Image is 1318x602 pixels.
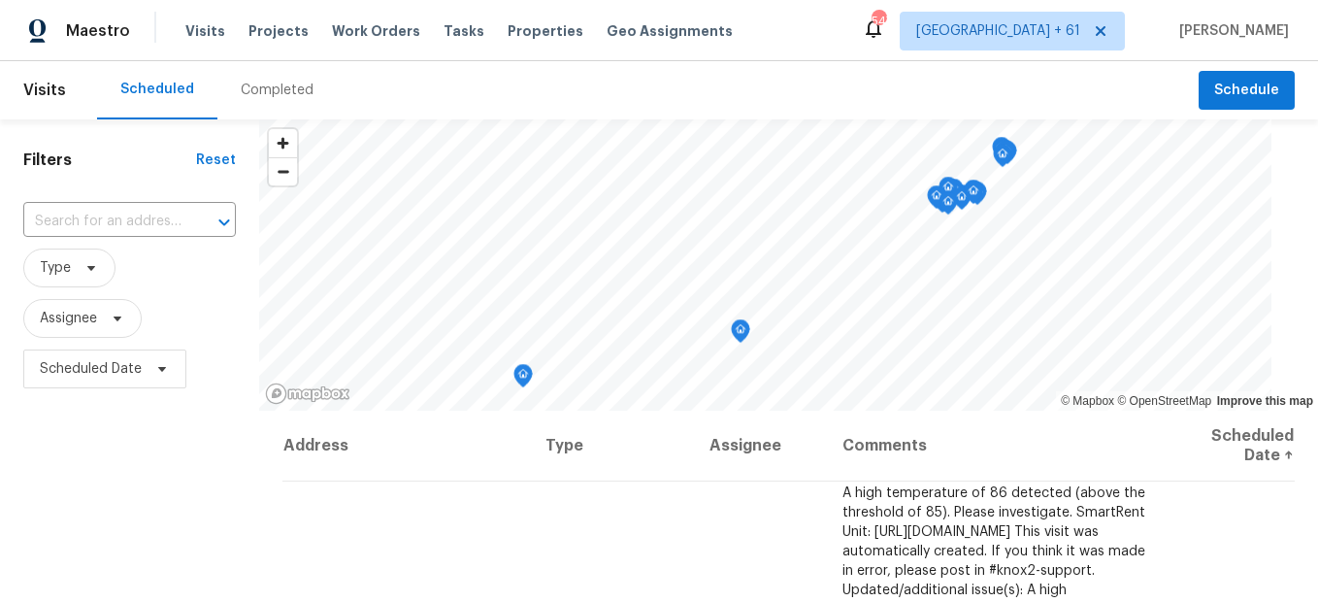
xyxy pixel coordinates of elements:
span: [PERSON_NAME] [1171,21,1289,41]
a: Mapbox [1061,394,1114,408]
span: Work Orders [332,21,420,41]
a: Improve this map [1217,394,1313,408]
div: Map marker [964,180,983,210]
div: Map marker [939,177,958,207]
div: Map marker [939,191,958,221]
div: Completed [241,81,313,100]
span: Properties [508,21,583,41]
th: Comments [827,411,1167,482]
span: Geo Assignments [607,21,733,41]
span: Scheduled Date [40,359,142,379]
span: Schedule [1214,79,1279,103]
div: Map marker [952,186,972,217]
span: Type [40,258,71,278]
span: Visits [185,21,225,41]
span: Assignee [40,309,97,328]
span: [GEOGRAPHIC_DATA] + 61 [916,21,1080,41]
th: Scheduled Date ↑ [1167,411,1295,482]
span: Visits [23,69,66,112]
div: Reset [196,150,236,170]
button: Zoom in [269,129,297,157]
button: Zoom out [269,157,297,185]
a: Mapbox homepage [265,383,350,405]
div: Map marker [996,140,1015,170]
span: Tasks [444,24,484,38]
div: Map marker [927,185,946,216]
th: Assignee [694,411,827,482]
div: Map marker [731,319,750,350]
div: Map marker [992,137,1011,167]
span: Maestro [66,21,130,41]
div: Scheduled [120,80,194,99]
th: Type [530,411,694,482]
div: 547 [872,12,885,31]
th: Address [282,411,530,482]
a: OpenStreetMap [1117,394,1211,408]
div: Map marker [964,181,983,211]
h1: Filters [23,150,196,170]
canvas: Map [259,119,1271,411]
span: Projects [248,21,309,41]
input: Search for an address... [23,207,181,237]
span: Zoom out [269,158,297,185]
button: Open [211,209,238,236]
div: Map marker [513,364,533,394]
button: Schedule [1199,71,1295,111]
div: Map marker [993,144,1012,174]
